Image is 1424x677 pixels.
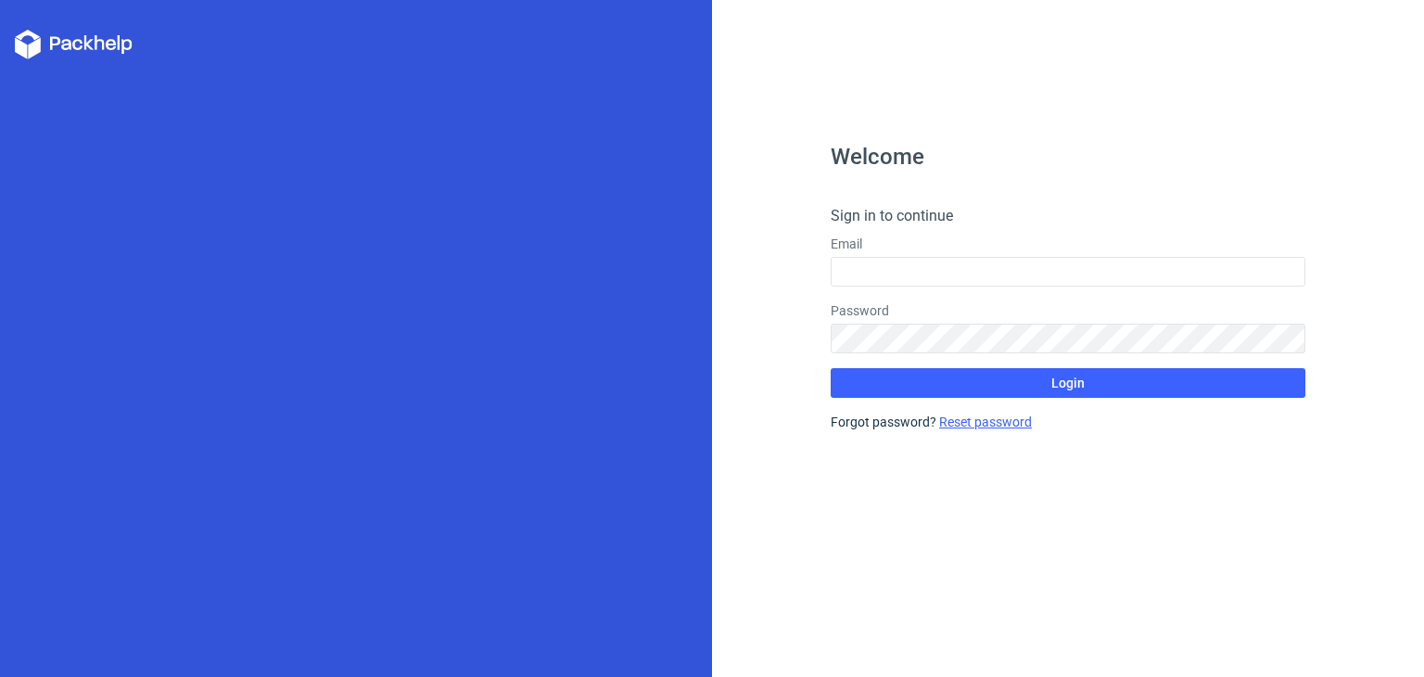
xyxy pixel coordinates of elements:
h4: Sign in to continue [831,205,1305,227]
a: Reset password [939,415,1032,429]
label: Password [831,301,1305,320]
span: Login [1051,377,1085,390]
h1: Welcome [831,146,1305,168]
div: Forgot password? [831,413,1305,431]
button: Login [831,368,1305,398]
label: Email [831,235,1305,253]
